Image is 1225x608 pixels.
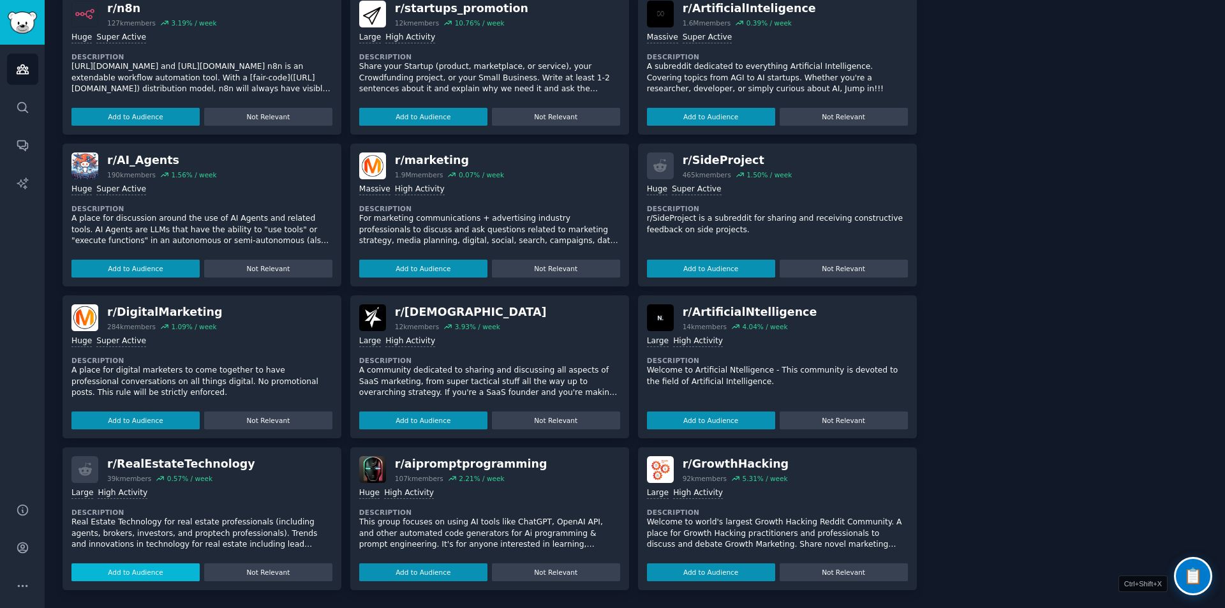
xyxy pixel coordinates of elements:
[683,152,792,168] div: r/ SideProject
[359,356,620,365] dt: Description
[359,508,620,517] dt: Description
[395,152,504,168] div: r/ marketing
[385,336,435,348] div: High Activity
[359,1,386,27] img: startups_promotion
[359,456,386,483] img: aipromptprogramming
[683,322,727,331] div: 14k members
[71,517,332,551] p: Real Estate Technology for real estate professionals (including agents, brokers, investors, and p...
[71,336,92,348] div: Huge
[107,474,151,483] div: 39k members
[204,412,332,429] button: Not Relevant
[647,412,775,429] button: Add to Audience
[455,19,505,27] div: 10.76 % / week
[683,456,789,472] div: r/ GrowthHacking
[647,365,908,387] p: Welcome to Artificial Ntelligence - This community is devoted to the field of Artificial Intellig...
[359,61,620,95] p: Share your Startup (product, marketplace, or service), your Crowdfunding project, or your Small B...
[746,19,792,27] div: 0.39 % / week
[71,1,98,27] img: n8n
[71,32,92,44] div: Huge
[647,508,908,517] dt: Description
[647,184,667,196] div: Huge
[647,336,669,348] div: Large
[359,152,386,179] img: marketing
[71,304,98,331] img: DigitalMarketing
[459,170,504,179] div: 0.07 % / week
[96,184,146,196] div: Super Active
[359,213,620,247] p: For marketing communications + advertising industry professionals to discuss and ask questions re...
[167,474,212,483] div: 0.57 % / week
[71,487,93,500] div: Large
[492,260,620,278] button: Not Relevant
[683,170,731,179] div: 465k members
[107,152,217,168] div: r/ AI_Agents
[71,184,92,196] div: Huge
[683,474,727,483] div: 92k members
[71,213,332,247] p: A place for discussion around the use of AI Agents and related tools. AI Agents are LLMs that hav...
[107,322,156,331] div: 284k members
[647,356,908,365] dt: Description
[395,1,528,17] div: r/ startups_promotion
[647,563,775,581] button: Add to Audience
[359,517,620,551] p: This group focuses on using AI tools like ChatGPT, OpenAI API, and other automated code generator...
[395,474,443,483] div: 107k members
[683,304,817,320] div: r/ ArtificialNtelligence
[647,108,775,126] button: Add to Audience
[673,336,723,348] div: High Activity
[71,508,332,517] dt: Description
[204,563,332,581] button: Not Relevant
[71,260,200,278] button: Add to Audience
[395,19,439,27] div: 12k members
[359,563,487,581] button: Add to Audience
[71,563,200,581] button: Add to Audience
[647,32,678,44] div: Massive
[107,456,255,472] div: r/ RealEstateTechnology
[71,365,332,399] p: A place for digital marketers to come together to have professional conversations on all things d...
[204,108,332,126] button: Not Relevant
[647,304,674,331] img: ArtificialNtelligence
[71,204,332,213] dt: Description
[395,456,547,472] div: r/ aipromptprogramming
[647,52,908,61] dt: Description
[71,108,200,126] button: Add to Audience
[71,52,332,61] dt: Description
[359,52,620,61] dt: Description
[647,213,908,235] p: r/SideProject is a subreddit for sharing and receiving constructive feedback on side projects.
[647,487,669,500] div: Large
[683,19,731,27] div: 1.6M members
[204,260,332,278] button: Not Relevant
[359,184,390,196] div: Massive
[359,260,487,278] button: Add to Audience
[71,356,332,365] dt: Description
[8,11,37,34] img: GummySearch logo
[107,1,217,17] div: r/ n8n
[107,170,156,179] div: 190k members
[71,412,200,429] button: Add to Audience
[395,322,439,331] div: 12k members
[647,1,674,27] img: ArtificialInteligence
[742,474,787,483] div: 5.31 % / week
[71,152,98,179] img: AI_Agents
[647,204,908,213] dt: Description
[647,456,674,483] img: GrowthHacking
[492,563,620,581] button: Not Relevant
[359,365,620,399] p: A community dedicated to sharing and discussing all aspects of SaaS marketing, from super tactica...
[647,260,775,278] button: Add to Audience
[359,32,381,44] div: Large
[385,32,435,44] div: High Activity
[96,32,146,44] div: Super Active
[492,412,620,429] button: Not Relevant
[780,260,908,278] button: Not Relevant
[107,304,223,320] div: r/ DigitalMarketing
[96,336,146,348] div: Super Active
[359,108,487,126] button: Add to Audience
[492,108,620,126] button: Not Relevant
[395,170,443,179] div: 1.9M members
[459,474,504,483] div: 2.21 % / week
[395,184,445,196] div: High Activity
[780,108,908,126] button: Not Relevant
[672,184,722,196] div: Super Active
[683,32,732,44] div: Super Active
[647,517,908,551] p: Welcome to world's largest Growth Hacking Reddit Community. A place for Growth Hacking practition...
[171,322,216,331] div: 1.09 % / week
[780,563,908,581] button: Not Relevant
